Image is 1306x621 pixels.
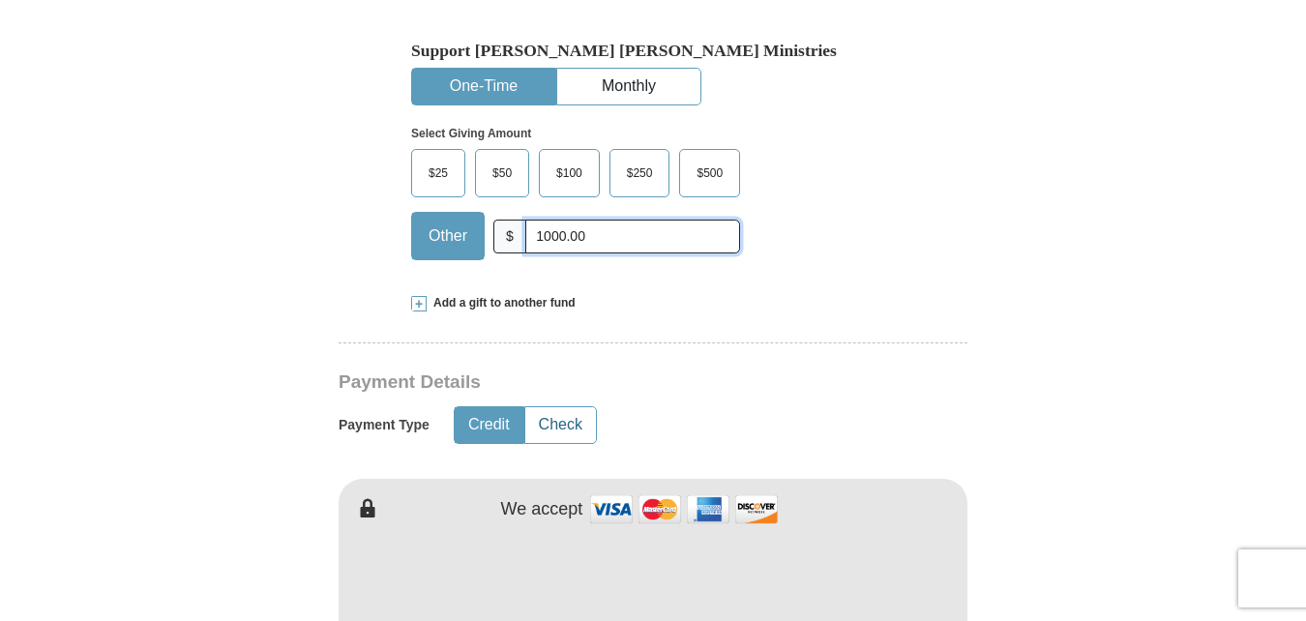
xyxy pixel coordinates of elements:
[557,69,700,104] button: Monthly
[617,159,663,188] span: $250
[412,69,555,104] button: One-Time
[687,159,732,188] span: $500
[587,488,781,530] img: credit cards accepted
[525,220,740,253] input: Other Amount
[411,41,895,61] h5: Support [PERSON_NAME] [PERSON_NAME] Ministries
[419,222,477,251] span: Other
[339,371,832,394] h3: Payment Details
[525,407,596,443] button: Check
[411,127,531,140] strong: Select Giving Amount
[427,295,576,311] span: Add a gift to another fund
[419,159,458,188] span: $25
[483,159,521,188] span: $50
[501,499,583,520] h4: We accept
[493,220,526,253] span: $
[455,407,523,443] button: Credit
[547,159,592,188] span: $100
[339,417,430,433] h5: Payment Type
